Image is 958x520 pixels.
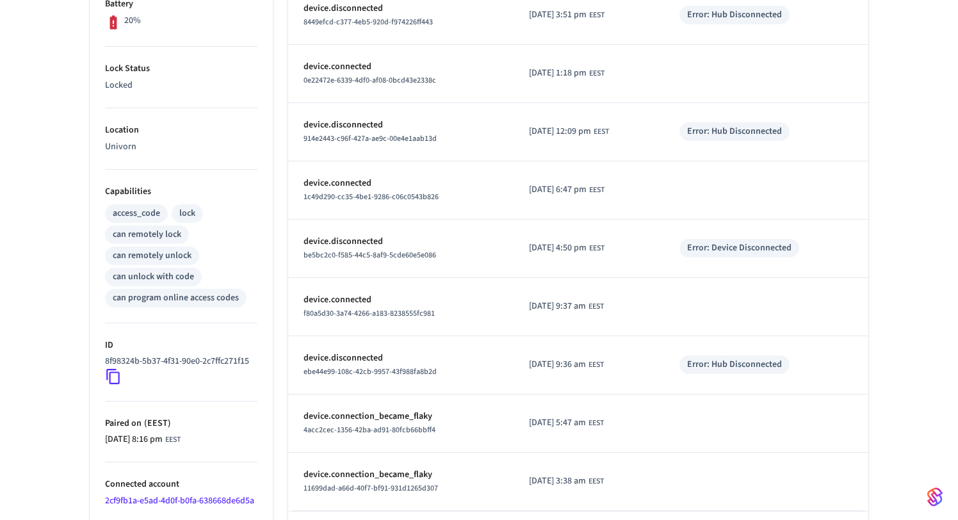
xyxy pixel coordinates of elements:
[589,243,605,254] span: EEST
[105,355,249,368] p: 8f98324b-5b37-4f31-90e0-2c7ffc271f15
[529,241,605,255] div: Europe/Kiev
[529,183,587,197] span: [DATE] 6:47 pm
[529,67,605,80] div: Europe/Kiev
[529,300,604,313] div: Europe/Kiev
[165,434,181,446] span: EEST
[589,184,605,196] span: EEST
[113,228,181,241] div: can remotely lock
[105,140,257,154] p: Univorn
[113,207,160,220] div: access_code
[687,358,782,371] div: Error: Hub Disconnected
[124,14,141,28] p: 20%
[105,124,257,137] p: Location
[105,478,257,491] p: Connected account
[529,8,587,22] span: [DATE] 3:51 pm
[105,433,181,446] div: Europe/Kiev
[529,183,605,197] div: Europe/Kiev
[589,68,605,79] span: EEST
[687,125,782,138] div: Error: Hub Disconnected
[179,207,195,220] div: lock
[304,250,436,261] span: be5bc2c0-f585-44c5-8af9-5cde60e5e086
[687,241,792,255] div: Error: Device Disconnected
[529,416,586,430] span: [DATE] 5:47 am
[589,301,604,313] span: EEST
[105,494,254,507] a: 2cf9fb1a-e5ad-4d0f-b0fa-638668de6d5a
[304,352,498,365] p: device.disconnected
[304,366,437,377] span: ebe44e99-108c-42cb-9957-43f988fa8b2d
[105,339,257,352] p: ID
[687,8,782,22] div: Error: Hub Disconnected
[105,185,257,199] p: Capabilities
[304,75,436,86] span: 0e22472e-6339-4df0-af08-0bcd43e2338c
[304,308,435,319] span: f80a5d30-3a74-4266-a183-8238555fc981
[304,177,498,190] p: device.connected
[113,291,239,305] div: can program online access codes
[304,17,433,28] span: 8449efcd-c377-4eb5-920d-f974226ff443
[529,475,604,488] div: Europe/Kiev
[113,270,194,284] div: can unlock with code
[589,476,604,487] span: EEST
[105,62,257,76] p: Lock Status
[304,293,498,307] p: device.connected
[529,67,587,80] span: [DATE] 1:18 pm
[589,418,604,429] span: EEST
[304,410,498,423] p: device.connection_became_flaky
[529,358,586,371] span: [DATE] 9:36 am
[105,433,163,446] span: [DATE] 8:16 pm
[304,425,435,435] span: 4acc2cec-1356-42ba-ad91-80fcb66bbff4
[113,249,191,263] div: can remotely unlock
[589,359,604,371] span: EEST
[304,483,438,494] span: 11699dad-a66d-40f7-bf91-931d1265d307
[927,487,943,507] img: SeamLogoGradient.69752ec5.svg
[105,417,257,430] p: Paired on
[529,416,604,430] div: Europe/Kiev
[304,60,498,74] p: device.connected
[304,191,439,202] span: 1c49d290-cc35-4be1-9286-c06c0543b826
[529,358,604,371] div: Europe/Kiev
[105,79,257,92] p: Locked
[142,417,171,430] span: ( EEST )
[594,126,609,138] span: EEST
[529,8,605,22] div: Europe/Kiev
[529,125,609,138] div: Europe/Kiev
[304,118,498,132] p: device.disconnected
[529,300,586,313] span: [DATE] 9:37 am
[529,475,586,488] span: [DATE] 3:38 am
[529,125,591,138] span: [DATE] 12:09 pm
[304,235,498,248] p: device.disconnected
[304,468,498,482] p: device.connection_became_flaky
[589,10,605,21] span: EEST
[304,133,437,144] span: 914e2443-c96f-427a-ae9c-00e4e1aab13d
[529,241,587,255] span: [DATE] 4:50 pm
[304,2,498,15] p: device.disconnected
